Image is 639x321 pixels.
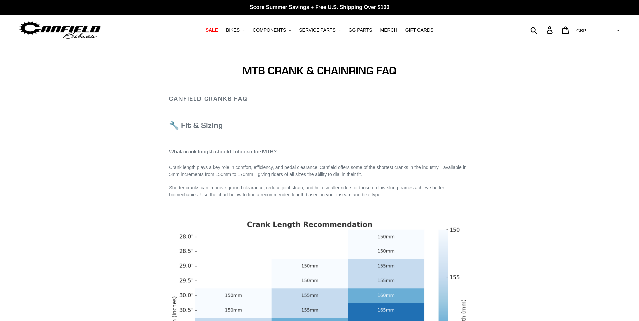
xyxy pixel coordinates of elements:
[377,26,401,35] a: MERCH
[169,164,470,178] p: Crank length plays a key role in comfort, efficiency, and pedal clearance. Canfield offers some o...
[345,26,376,35] a: GG PARTS
[169,148,470,155] h4: What crank length should I choose for MTB?
[226,27,240,33] span: BIKES
[534,23,551,37] input: Search
[169,64,470,77] h1: MTB CRANK & CHAINRING FAQ
[349,27,372,33] span: GG PARTS
[296,26,344,35] button: SERVICE PARTS
[206,27,218,33] span: SALE
[253,27,286,33] span: COMPONENTS
[249,26,294,35] button: COMPONENTS
[169,184,470,198] p: Shorter cranks can improve ground clearance, reduce joint strain, and help smaller riders or thos...
[223,26,248,35] button: BIKES
[169,95,470,102] h2: Canfield Cranks FAQ
[405,27,434,33] span: GIFT CARDS
[299,27,335,33] span: SERVICE PARTS
[18,20,102,41] img: Canfield Bikes
[402,26,437,35] a: GIFT CARDS
[380,27,397,33] span: MERCH
[202,26,221,35] a: SALE
[169,120,470,130] h3: 🔧 Fit & Sizing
